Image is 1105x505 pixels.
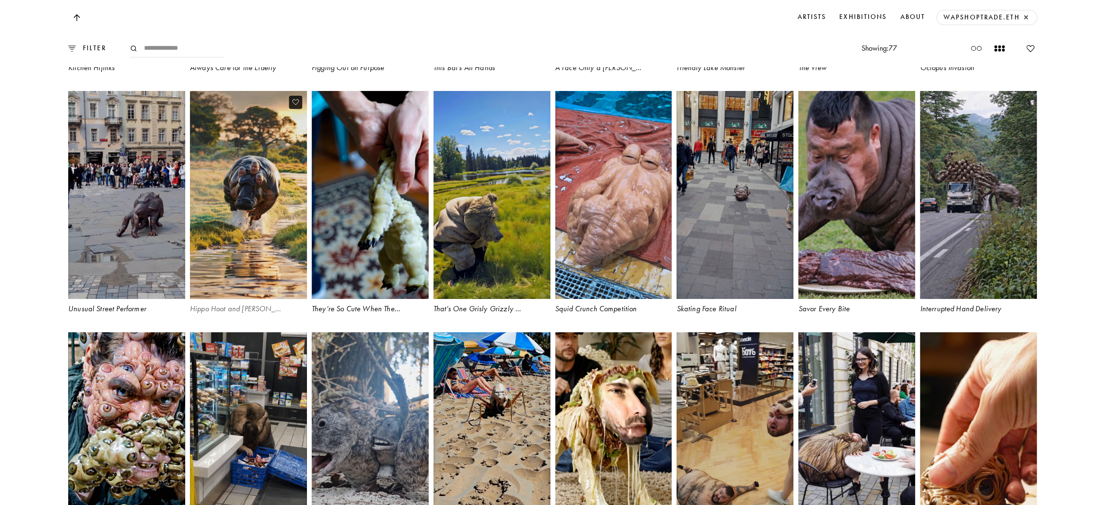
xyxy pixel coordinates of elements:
[68,63,185,73] div: Kitchen Hijinks
[312,304,429,314] div: They’re So Cute When They’re Young
[920,63,1037,73] div: Octopus Invasion
[433,304,550,314] div: That’s One Grisly Grizzly Bear
[798,304,915,314] div: Savor Every Bite
[861,44,897,54] p: Showing: 77
[190,63,307,73] div: Always Care for the Elderly
[312,91,429,327] a: They’re So Cute When They’re Young
[676,91,793,327] a: Skating Face Ritual
[1022,14,1030,22] button: ×
[433,63,550,73] div: This Bat’s All Hands
[76,44,106,54] p: FILTER
[130,40,225,58] input: Search
[68,91,185,327] a: Unusual Street Performer
[312,63,429,73] div: Pigging Out on Purpose
[795,10,828,25] a: Artists
[837,10,889,25] a: Exhibitions
[555,91,672,327] a: Squid Crunch Competition
[942,10,1032,25] a: wapshoptrade.eth ×
[898,10,927,25] a: About
[190,304,307,314] div: Hippo Hoot and [PERSON_NAME]
[676,63,793,73] div: Friendly Lake Monster
[433,91,550,327] a: That’s One Grisly Grizzly Bear
[555,63,672,73] div: A Face Only a [PERSON_NAME] Could Love
[190,91,307,327] a: Hippo Hoot and [PERSON_NAME]
[73,14,80,21] img: Top
[68,304,185,314] div: Unusual Street Performer
[920,304,1037,314] div: Interrupted Hand Delivery
[676,304,793,314] div: Skating Face Ritual
[798,63,915,73] div: The View
[555,304,672,314] div: Squid Crunch Competition
[798,91,915,327] a: Savor Every Bite
[68,45,76,52] img: filter.0e669ffe.svg
[920,91,1037,327] a: Interrupted Hand Delivery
